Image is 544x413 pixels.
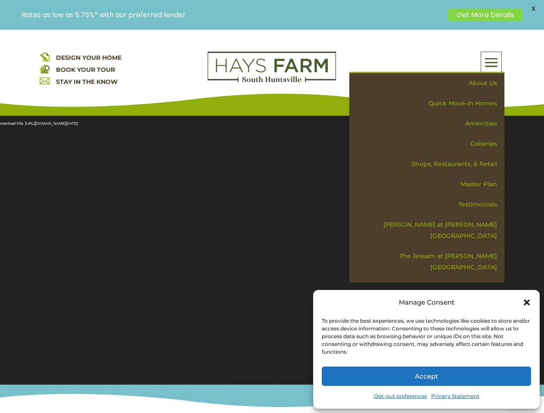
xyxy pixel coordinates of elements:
[355,93,504,114] a: Quick Move-in Homes
[355,215,504,246] a: [PERSON_NAME] at [PERSON_NAME][GEOGRAPHIC_DATA]
[208,52,336,83] img: Logo
[208,77,336,84] a: hays farm homes huntsville development
[355,246,504,277] a: The Jessam at [PERSON_NAME][GEOGRAPHIC_DATA]
[40,64,50,74] img: book your home tour
[322,317,530,356] div: To provide the best experiences, we use technologies like cookies to store and/or access device i...
[431,390,479,402] a: Privacy Statement
[355,134,504,154] a: Galleries
[355,73,504,93] a: About Us
[56,66,115,74] a: BOOK YOUR TOUR
[355,174,504,194] a: Master Plan
[355,154,504,174] a: Shops, Restaurants, & Retail
[355,194,504,215] a: Testimonials
[355,277,504,298] a: Contact Us
[40,52,50,62] img: design your home
[355,114,504,134] a: Amenities
[374,390,427,402] a: Opt-out preferences
[399,296,454,308] div: Manage Consent
[22,11,444,19] p: Rates as low as 5.75%* with our preferred lender
[527,2,540,15] span: X
[448,9,522,21] a: Get More Details
[56,78,118,86] a: STAY IN THE KNOW
[56,54,121,62] a: DESIGN YOUR HOME
[522,298,531,307] div: Close dialog
[322,367,531,386] button: Accept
